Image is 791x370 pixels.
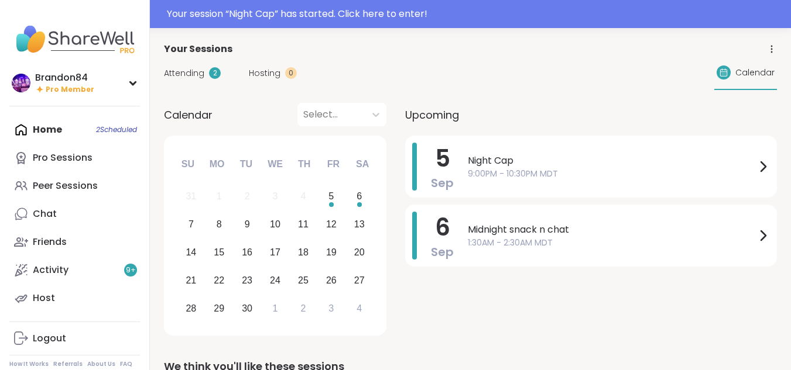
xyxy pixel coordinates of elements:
[9,144,140,172] a: Pro Sessions
[9,256,140,284] a: Activity9+
[9,284,140,312] a: Host
[435,142,450,175] span: 5
[53,360,83,368] a: Referrals
[245,188,250,204] div: 2
[204,151,230,177] div: Mo
[326,272,337,288] div: 26
[9,228,140,256] a: Friends
[126,265,136,275] span: 9 +
[357,300,362,316] div: 4
[320,151,346,177] div: Fr
[291,296,316,321] div: Choose Thursday, October 2nd, 2025
[12,74,30,92] img: Brandon84
[186,300,196,316] div: 28
[164,67,204,79] span: Attending
[35,71,94,84] div: Brandon84
[468,168,756,180] span: 9:00PM - 10:30PM MDT
[319,212,344,237] div: Choose Friday, September 12th, 2025
[291,240,316,265] div: Choose Thursday, September 18th, 2025
[354,216,365,232] div: 13
[285,67,297,79] div: 0
[179,268,204,293] div: Choose Sunday, September 21st, 2025
[262,151,288,177] div: We
[328,300,334,316] div: 3
[263,184,288,209] div: Not available Wednesday, September 3rd, 2025
[357,188,362,204] div: 6
[468,237,756,249] span: 1:30AM - 2:30AM MDT
[270,272,280,288] div: 24
[273,188,278,204] div: 3
[263,240,288,265] div: Choose Wednesday, September 17th, 2025
[319,184,344,209] div: Choose Friday, September 5th, 2025
[164,107,213,123] span: Calendar
[249,67,280,79] span: Hosting
[164,42,232,56] span: Your Sessions
[431,244,454,260] span: Sep
[431,175,454,191] span: Sep
[291,184,316,209] div: Not available Thursday, September 4th, 2025
[207,296,232,321] div: Choose Monday, September 29th, 2025
[87,360,115,368] a: About Us
[354,272,365,288] div: 27
[326,244,337,260] div: 19
[214,300,224,316] div: 29
[179,184,204,209] div: Not available Sunday, August 31st, 2025
[207,240,232,265] div: Choose Monday, September 15th, 2025
[291,268,316,293] div: Choose Thursday, September 25th, 2025
[235,184,260,209] div: Not available Tuesday, September 2nd, 2025
[435,211,450,244] span: 6
[273,300,278,316] div: 1
[179,212,204,237] div: Choose Sunday, September 7th, 2025
[263,268,288,293] div: Choose Wednesday, September 24th, 2025
[291,212,316,237] div: Choose Thursday, September 11th, 2025
[298,272,309,288] div: 25
[33,208,57,220] div: Chat
[235,240,260,265] div: Choose Tuesday, September 16th, 2025
[350,151,375,177] div: Sa
[177,182,373,322] div: month 2025-09
[186,188,196,204] div: 31
[300,188,306,204] div: 4
[347,184,372,209] div: Choose Saturday, September 6th, 2025
[263,212,288,237] div: Choose Wednesday, September 10th, 2025
[263,296,288,321] div: Choose Wednesday, October 1st, 2025
[319,296,344,321] div: Choose Friday, October 3rd, 2025
[120,360,132,368] a: FAQ
[46,85,94,95] span: Pro Member
[468,154,756,168] span: Night Cap
[167,7,784,21] div: Your session “ Night Cap ” has started. Click here to enter!
[298,216,309,232] div: 11
[33,236,67,248] div: Friends
[326,216,337,232] div: 12
[9,200,140,228] a: Chat
[300,300,306,316] div: 2
[186,272,196,288] div: 21
[189,216,194,232] div: 7
[179,296,204,321] div: Choose Sunday, September 28th, 2025
[207,212,232,237] div: Choose Monday, September 8th, 2025
[217,216,222,232] div: 8
[468,223,756,237] span: Midnight snack n chat
[9,172,140,200] a: Peer Sessions
[175,151,201,177] div: Su
[298,244,309,260] div: 18
[233,151,259,177] div: Tu
[33,151,93,164] div: Pro Sessions
[319,268,344,293] div: Choose Friday, September 26th, 2025
[33,179,98,192] div: Peer Sessions
[242,300,252,316] div: 30
[9,360,49,368] a: How It Works
[347,268,372,293] div: Choose Saturday, September 27th, 2025
[9,324,140,352] a: Logout
[9,19,140,60] img: ShareWell Nav Logo
[735,67,775,79] span: Calendar
[354,244,365,260] div: 20
[33,264,69,276] div: Activity
[405,107,459,123] span: Upcoming
[347,212,372,237] div: Choose Saturday, September 13th, 2025
[242,244,252,260] div: 16
[217,188,222,204] div: 1
[207,184,232,209] div: Not available Monday, September 1st, 2025
[270,244,280,260] div: 17
[347,240,372,265] div: Choose Saturday, September 20th, 2025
